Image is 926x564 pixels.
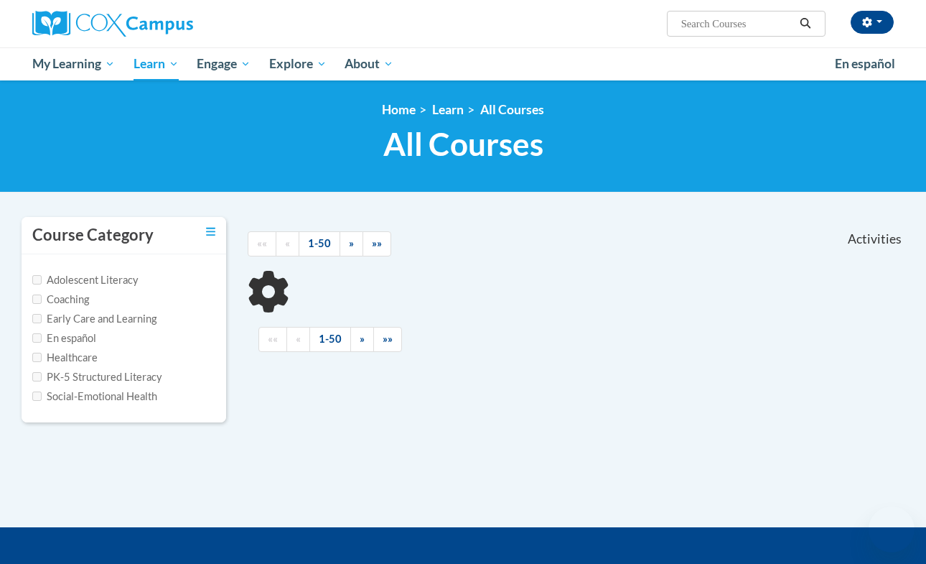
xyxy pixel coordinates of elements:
[32,314,42,323] input: Checkbox for Options
[680,15,795,32] input: Search Courses
[32,295,42,304] input: Checkbox for Options
[432,102,464,117] a: Learn
[258,327,287,352] a: Begining
[32,389,157,404] label: Social-Emotional Health
[134,55,179,73] span: Learn
[383,125,543,163] span: All Courses
[296,333,301,345] span: «
[197,55,251,73] span: Engage
[285,237,290,249] span: «
[309,327,351,352] a: 1-50
[851,11,894,34] button: Account Settings
[32,350,98,366] label: Healthcare
[336,47,403,80] a: About
[276,231,299,256] a: Previous
[248,231,276,256] a: Begining
[286,327,310,352] a: Previous
[32,224,154,246] h3: Course Category
[848,231,902,247] span: Activities
[373,327,402,352] a: End
[32,311,156,327] label: Early Care and Learning
[32,292,89,308] label: Coaching
[32,353,42,362] input: Checkbox for Options
[32,369,162,385] label: PK-5 Structured Literacy
[32,333,42,343] input: Checkbox for Options
[382,102,416,117] a: Home
[349,237,354,249] span: »
[32,11,193,37] img: Cox Campus
[360,333,365,345] span: »
[826,49,904,79] a: En español
[32,55,115,73] span: My Learning
[11,47,915,80] div: Main menu
[299,231,340,256] a: 1-50
[372,237,382,249] span: »»
[187,47,260,80] a: Engage
[795,15,816,32] button: Search
[268,333,278,345] span: ««
[363,231,391,256] a: End
[32,275,42,285] input: Checkbox for Options
[383,333,393,345] span: »»
[340,231,363,256] a: Next
[869,507,915,553] iframe: Button to launch messaging window
[260,47,336,80] a: Explore
[835,56,895,71] span: En español
[345,55,393,73] span: About
[124,47,188,80] a: Learn
[32,272,139,288] label: Adolescent Literacy
[23,47,124,80] a: My Learning
[257,237,267,249] span: ««
[32,11,305,37] a: Cox Campus
[32,330,96,346] label: En español
[32,372,42,382] input: Checkbox for Options
[480,102,544,117] a: All Courses
[269,55,327,73] span: Explore
[32,392,42,401] input: Checkbox for Options
[350,327,374,352] a: Next
[206,224,215,240] a: Toggle collapse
